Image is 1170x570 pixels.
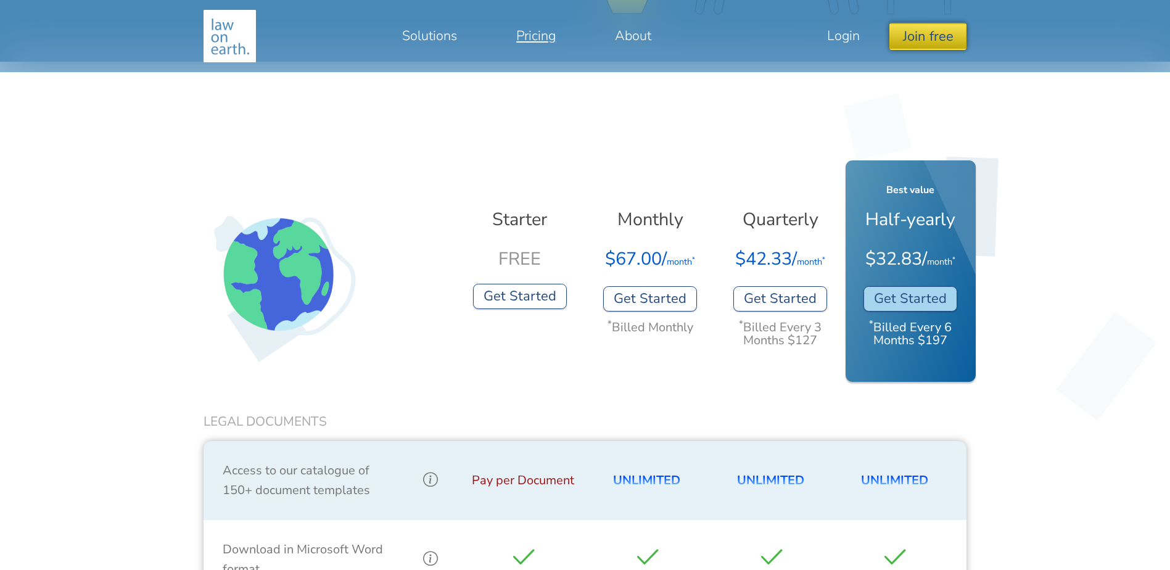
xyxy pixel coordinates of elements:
p: $42.33/ [725,239,836,281]
button: Get Started [603,286,697,312]
div: Unlimited [842,471,947,490]
p: Billed Every 6 Months $197 [855,316,966,352]
p: Billed Monthly [594,316,706,339]
button: Get Started [863,286,957,312]
img: diamond_129129.svg [821,71,933,183]
p: Half-yearly [855,210,966,229]
p: $32.83/ [855,239,966,281]
a: Pricing [487,21,585,51]
p: FREE [464,239,575,279]
button: Join free [889,23,966,49]
a: About [585,21,681,51]
p: Quarterly [725,210,836,229]
img: Making legal services accessible to everyone, anywhere, anytime [204,10,256,62]
span: month [927,255,955,268]
p: Monthly [594,210,706,229]
p: Legal Documents [204,411,966,431]
div: Unlimited [718,471,823,490]
img: globe.png [204,206,356,336]
button: Get Started [733,286,827,312]
p: Best value [855,180,966,200]
p: Billed Every 3 Months $127 [725,316,836,352]
a: Get Started [473,284,567,309]
span: month [667,255,695,268]
a: Login [797,21,889,51]
div: Access to our catalogue of 150+ document templates [213,451,399,510]
a: Solutions [373,21,487,51]
p: Starter [464,210,575,229]
div: Pay per Document [471,471,576,490]
span: month [797,255,825,268]
div: Unlimited [594,471,699,490]
p: $67.00/ [594,239,706,281]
